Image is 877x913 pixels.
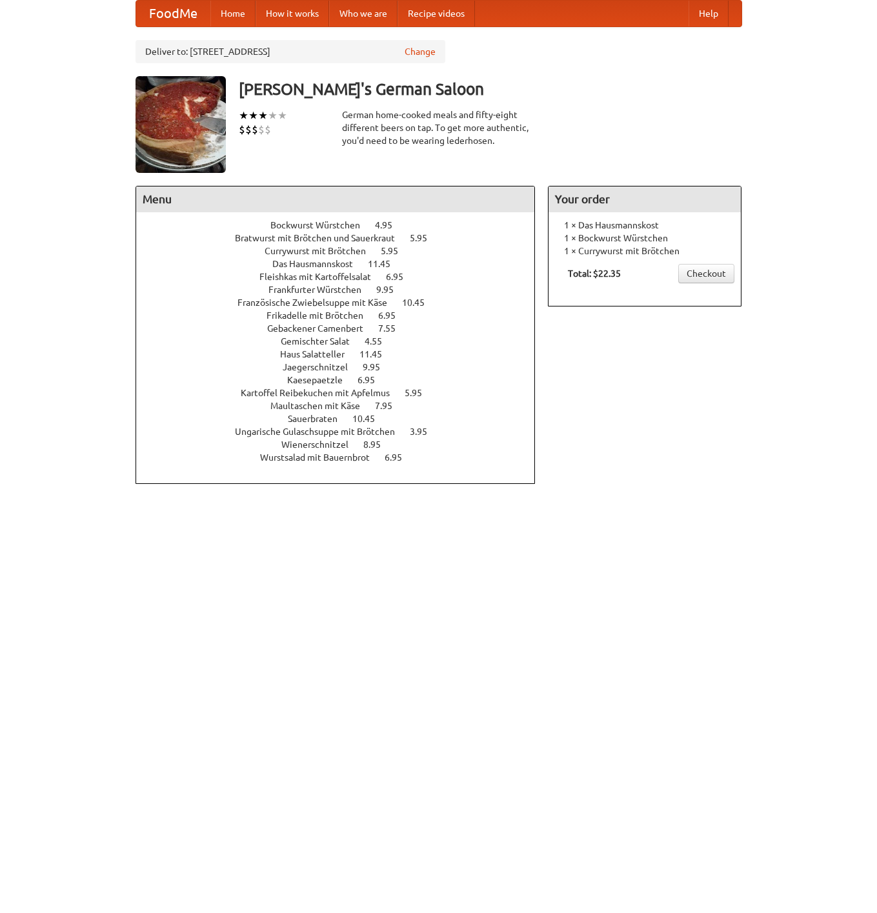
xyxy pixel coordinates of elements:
a: Fleishkas mit Kartoffelsalat 6.95 [259,272,427,282]
span: Ungarische Gulaschsuppe mit Brötchen [235,426,408,437]
span: 7.55 [378,323,408,334]
span: 5.95 [381,246,411,256]
h3: [PERSON_NAME]'s German Saloon [239,76,742,102]
li: ★ [268,108,277,123]
span: 6.95 [386,272,416,282]
span: Frankfurter Würstchen [268,285,374,295]
span: Wienerschnitzel [281,439,361,450]
img: angular.jpg [136,76,226,173]
span: Currywurst mit Brötchen [265,246,379,256]
a: Home [210,1,256,26]
a: Ungarische Gulaschsuppe mit Brötchen 3.95 [235,426,451,437]
a: Kartoffel Reibekuchen mit Apfelmus 5.95 [241,388,446,398]
li: $ [239,123,245,137]
a: Who we are [329,1,398,26]
li: ★ [277,108,287,123]
a: Wurstsalad mit Bauernbrot 6.95 [260,452,426,463]
span: Das Hausmannskost [272,259,366,269]
li: ★ [239,108,248,123]
span: Frikadelle mit Brötchen [267,310,376,321]
a: Das Hausmannskost 11.45 [272,259,414,269]
b: Total: $22.35 [568,268,621,279]
span: Jaegerschnitzel [283,362,361,372]
span: Bratwurst mit Brötchen und Sauerkraut [235,233,408,243]
li: 1 × Bockwurst Würstchen [555,232,734,245]
a: Bratwurst mit Brötchen und Sauerkraut 5.95 [235,233,451,243]
span: 11.45 [359,349,395,359]
span: Gebackener Camenbert [267,323,376,334]
span: Fleishkas mit Kartoffelsalat [259,272,384,282]
a: Gemischter Salat 4.55 [281,336,406,346]
span: 4.95 [375,220,405,230]
span: 7.95 [375,401,405,411]
span: 10.45 [352,414,388,424]
span: Maultaschen mit Käse [270,401,373,411]
span: 4.55 [365,336,395,346]
a: Frikadelle mit Brötchen 6.95 [267,310,419,321]
li: 1 × Currywurst mit Brötchen [555,245,734,257]
a: Bockwurst Würstchen 4.95 [270,220,416,230]
span: Gemischter Salat [281,336,363,346]
span: Haus Salatteller [280,349,358,359]
span: 6.95 [378,310,408,321]
a: Französische Zwiebelsuppe mit Käse 10.45 [237,297,449,308]
span: 5.95 [405,388,435,398]
span: 10.45 [402,297,438,308]
a: Jaegerschnitzel 9.95 [283,362,404,372]
a: FoodMe [136,1,210,26]
a: Frankfurter Würstchen 9.95 [268,285,418,295]
div: Deliver to: [STREET_ADDRESS] [136,40,445,63]
span: 6.95 [385,452,415,463]
span: 11.45 [368,259,403,269]
a: Help [689,1,729,26]
li: $ [265,123,271,137]
span: 8.95 [363,439,394,450]
a: Currywurst mit Brötchen 5.95 [265,246,422,256]
li: 1 × Das Hausmannskost [555,219,734,232]
span: Französische Zwiebelsuppe mit Käse [237,297,400,308]
span: Kaesepaetzle [287,375,356,385]
a: Gebackener Camenbert 7.55 [267,323,419,334]
a: Sauerbraten 10.45 [288,414,399,424]
span: Wurstsalad mit Bauernbrot [260,452,383,463]
span: 3.95 [410,426,440,437]
a: How it works [256,1,329,26]
span: 9.95 [363,362,393,372]
li: $ [258,123,265,137]
span: Sauerbraten [288,414,350,424]
li: $ [245,123,252,137]
a: Wienerschnitzel 8.95 [281,439,405,450]
span: 9.95 [376,285,407,295]
span: 6.95 [358,375,388,385]
a: Checkout [678,264,734,283]
a: Kaesepaetzle 6.95 [287,375,399,385]
span: 5.95 [410,233,440,243]
li: ★ [248,108,258,123]
span: Kartoffel Reibekuchen mit Apfelmus [241,388,403,398]
span: Bockwurst Würstchen [270,220,373,230]
a: Haus Salatteller 11.45 [280,349,406,359]
li: $ [252,123,258,137]
a: Recipe videos [398,1,475,26]
h4: Menu [136,186,535,212]
a: Change [405,45,436,58]
a: Maultaschen mit Käse 7.95 [270,401,416,411]
li: ★ [258,108,268,123]
div: German home-cooked meals and fifty-eight different beers on tap. To get more authentic, you'd nee... [342,108,536,147]
h4: Your order [549,186,741,212]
